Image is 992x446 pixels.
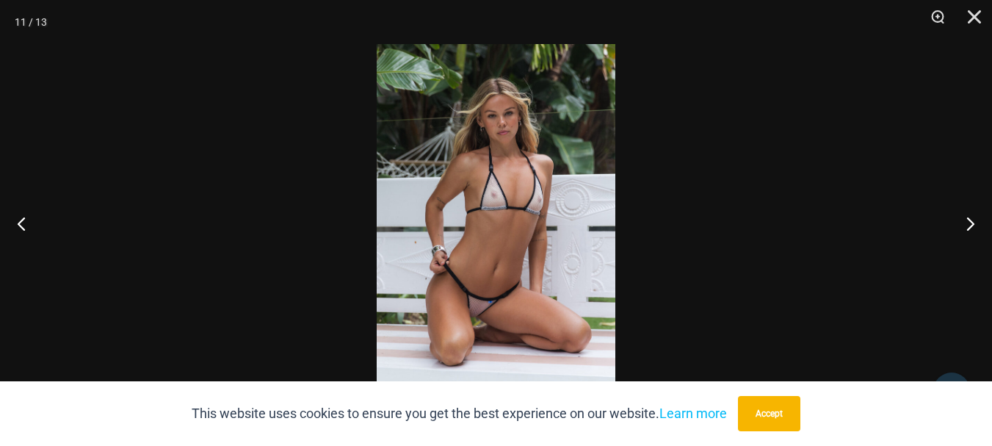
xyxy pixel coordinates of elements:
button: Accept [738,396,800,431]
button: Next [937,187,992,260]
div: 11 / 13 [15,11,47,33]
img: Trade Winds IvoryInk 317 Top 469 Thong 10 [377,44,615,402]
a: Learn more [659,406,727,421]
p: This website uses cookies to ensure you get the best experience on our website. [192,403,727,425]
